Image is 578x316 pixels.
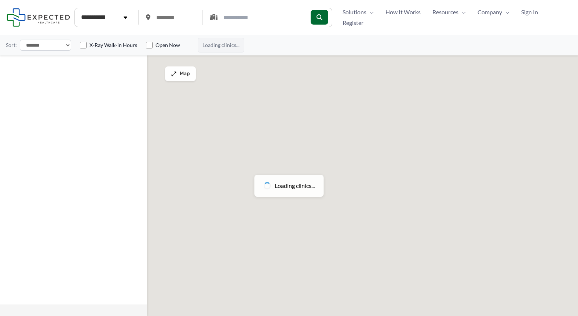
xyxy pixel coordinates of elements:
[171,71,177,77] img: Maximize
[427,7,472,18] a: ResourcesMenu Toggle
[458,7,466,18] span: Menu Toggle
[472,7,515,18] a: CompanyMenu Toggle
[165,66,196,81] button: Map
[337,7,380,18] a: SolutionsMenu Toggle
[343,7,366,18] span: Solutions
[198,38,244,52] span: Loading clinics...
[478,7,502,18] span: Company
[380,7,427,18] a: How It Works
[521,7,538,18] span: Sign In
[385,7,421,18] span: How It Works
[432,7,458,18] span: Resources
[180,71,190,77] span: Map
[337,17,369,28] a: Register
[515,7,544,18] a: Sign In
[275,180,315,191] span: Loading clinics...
[502,7,509,18] span: Menu Toggle
[156,41,180,49] label: Open Now
[89,41,137,49] label: X-Ray Walk-in Hours
[366,7,374,18] span: Menu Toggle
[343,17,363,28] span: Register
[6,40,17,50] label: Sort:
[7,8,70,27] img: Expected Healthcare Logo - side, dark font, small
